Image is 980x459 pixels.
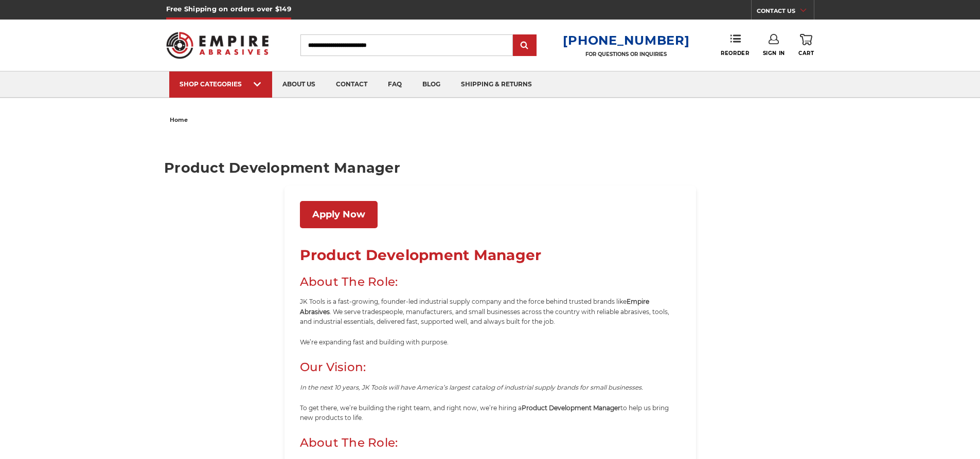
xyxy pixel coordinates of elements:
[300,383,643,391] i: In the next 10 years, JK Tools will have America’s largest catalog of industrial supply brands fo...
[300,337,681,347] p: We’re expanding fast and building with purpose.
[326,71,378,98] a: contact
[164,161,816,175] h1: Product Development Manager
[514,35,535,56] input: Submit
[300,358,681,377] h2: Our Vision:
[300,403,681,423] p: To get there, we’re building the right team, and right now, we’re hiring a to help us bring new p...
[170,116,188,123] span: home
[300,272,681,291] h2: About The Role:
[300,298,649,315] b: Empire Abrasives
[451,71,542,98] a: shipping & returns
[180,80,262,88] div: SHOP CATEGORIES
[300,244,681,267] h1: Product Development Manager
[763,50,785,57] span: Sign In
[522,404,620,412] b: Product Development Manager
[798,34,814,57] a: Cart
[412,71,451,98] a: blog
[721,34,749,56] a: Reorder
[272,71,326,98] a: about us
[300,297,681,326] p: JK Tools is a fast-growing, founder-led industrial supply company and the force behind trusted br...
[798,50,814,57] span: Cart
[166,25,269,65] img: Empire Abrasives
[378,71,412,98] a: faq
[563,51,689,58] p: FOR QUESTIONS OR INQUIRIES
[757,5,814,20] a: CONTACT US
[721,50,749,57] span: Reorder
[300,433,681,452] h2: About The Role:
[300,201,378,228] a: Apply Now
[563,33,689,48] a: [PHONE_NUMBER]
